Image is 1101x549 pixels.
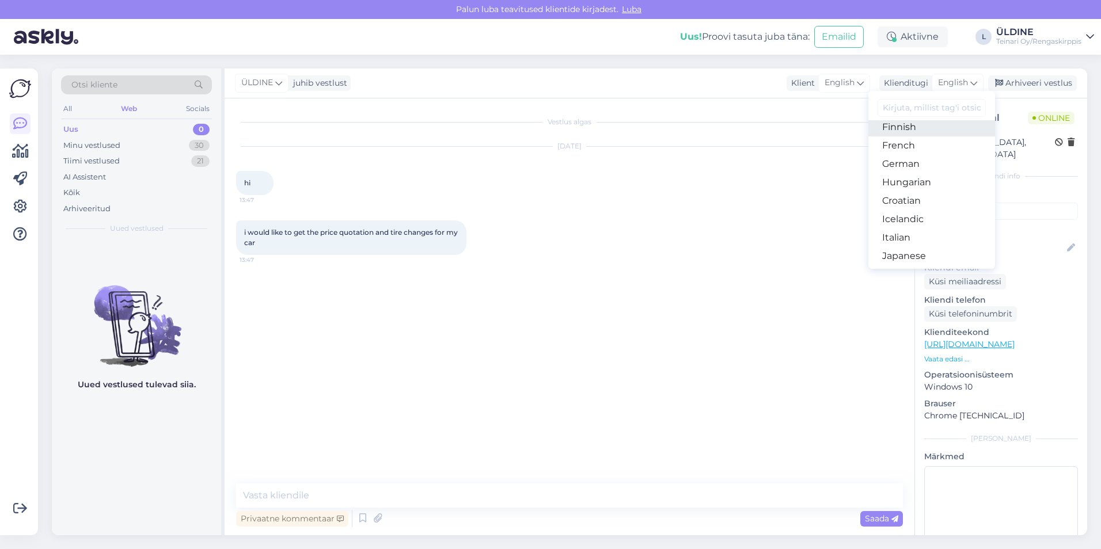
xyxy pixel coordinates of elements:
[868,136,995,155] a: French
[680,30,810,44] div: Proovi tasuta juba täna:
[996,37,1081,46] div: Teinari Oy/Rengaskirppis
[868,118,995,136] a: Finnish
[924,433,1078,444] div: [PERSON_NAME]
[868,173,995,192] a: Hungarian
[52,265,221,368] img: No chats
[878,99,986,117] input: Kirjuta, millist tag'i otsid
[241,77,273,89] span: ÜLDINE
[236,141,903,151] div: [DATE]
[240,196,283,204] span: 13:47
[996,28,1081,37] div: ÜLDINE
[110,223,164,234] span: Uued vestlused
[868,228,995,247] a: Italian
[924,339,1015,349] a: [URL][DOMAIN_NAME]
[975,29,992,45] div: L
[61,101,74,116] div: All
[236,117,903,127] div: Vestlus algas
[191,155,210,167] div: 21
[924,274,1006,289] div: Küsi meiliaadressi
[868,247,995,265] a: Japanese
[63,155,120,167] div: Tiimi vestlused
[63,140,120,151] div: Minu vestlused
[879,77,928,89] div: Klienditugi
[924,306,1017,322] div: Küsi telefoninumbrit
[236,511,348,527] div: Privaatne kommentaar
[680,31,702,42] b: Uus!
[868,192,995,210] a: Croatian
[924,188,1078,200] p: Kliendi tag'id
[988,75,1077,91] div: Arhiveeri vestlus
[924,354,1078,364] p: Vaata edasi ...
[814,26,864,48] button: Emailid
[63,124,78,135] div: Uus
[938,77,968,89] span: English
[924,369,1078,381] p: Operatsioonisüsteem
[787,77,815,89] div: Klient
[119,101,139,116] div: Web
[71,79,117,91] span: Otsi kliente
[244,228,460,247] span: i would like to get the price quotation and tire changes for my car
[925,242,1065,254] input: Lisa nimi
[189,140,210,151] div: 30
[924,451,1078,463] p: Märkmed
[924,203,1078,220] input: Lisa tag
[924,224,1078,237] p: Kliendi nimi
[865,513,898,524] span: Saada
[924,410,1078,422] p: Chrome [TECHNICAL_ID]
[193,124,210,135] div: 0
[63,203,111,215] div: Arhiveeritud
[63,171,106,183] div: AI Assistent
[878,26,948,47] div: Aktiivne
[924,326,1078,338] p: Klienditeekond
[825,77,855,89] span: English
[240,256,283,264] span: 13:47
[868,210,995,228] a: Icelandic
[924,398,1078,410] p: Brauser
[924,171,1078,181] div: Kliendi info
[924,294,1078,306] p: Kliendi telefon
[9,78,31,100] img: Askly Logo
[924,381,1078,393] p: Windows 10
[184,101,212,116] div: Socials
[288,77,347,89] div: juhib vestlust
[924,262,1078,274] p: Kliendi email
[244,178,250,187] span: hi
[63,187,80,199] div: Kõik
[1028,112,1075,124] span: Online
[78,379,196,391] p: Uued vestlused tulevad siia.
[996,28,1094,46] a: ÜLDINETeinari Oy/Rengaskirppis
[618,4,645,14] span: Luba
[868,155,995,173] a: German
